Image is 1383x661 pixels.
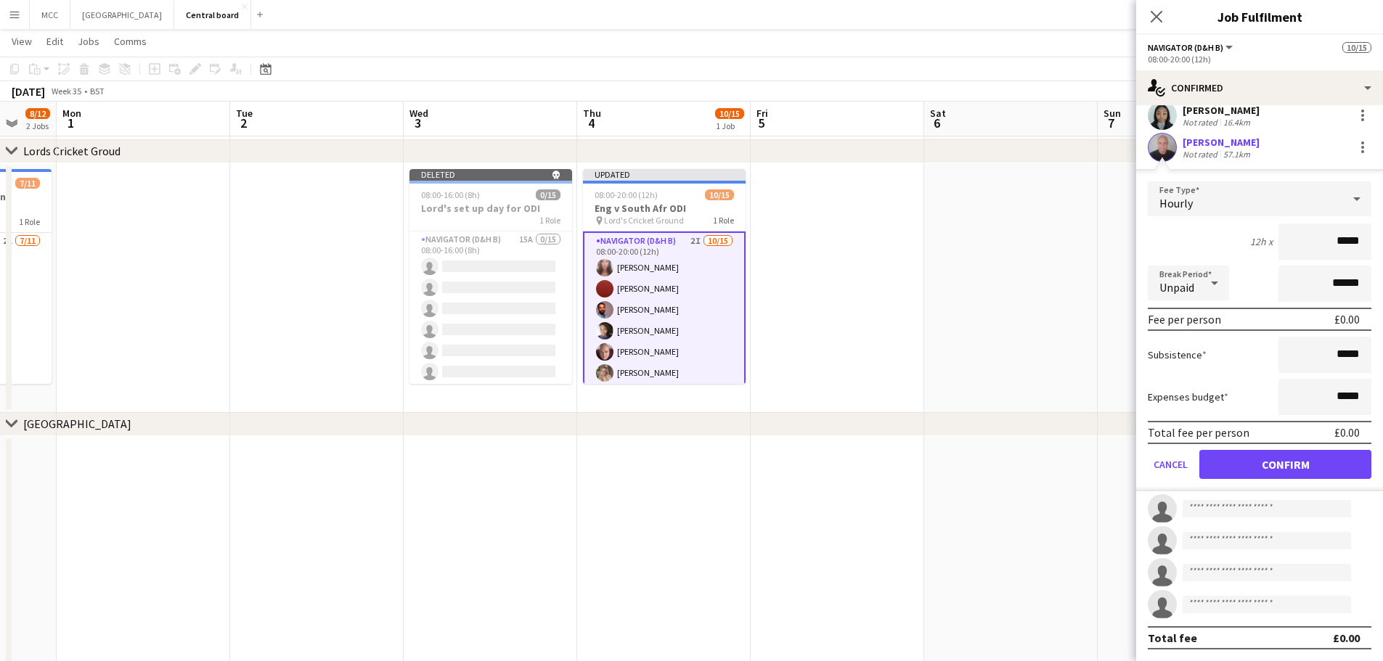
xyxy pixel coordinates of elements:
[1334,312,1360,327] div: £0.00
[1220,117,1253,128] div: 16.4km
[26,120,49,131] div: 2 Jobs
[716,120,743,131] div: 1 Job
[90,86,105,97] div: BST
[1136,70,1383,105] div: Confirmed
[30,1,70,29] button: MCC
[1220,149,1253,160] div: 57.1km
[78,35,99,48] span: Jobs
[583,202,746,215] h3: Eng v South Afr ODI
[604,215,684,226] span: Lord's Cricket Ground
[19,216,40,227] span: 1 Role
[583,169,746,181] div: Updated
[583,231,746,578] app-card-role: Navigator (D&H B)2I10/1508:00-20:00 (12h)[PERSON_NAME][PERSON_NAME][PERSON_NAME][PERSON_NAME][PER...
[1103,107,1121,120] span: Sun
[1183,117,1220,128] div: Not rated
[1334,425,1360,440] div: £0.00
[1333,631,1360,645] div: £0.00
[6,32,38,51] a: View
[1199,450,1371,479] button: Confirm
[1148,450,1194,479] button: Cancel
[114,35,147,48] span: Comms
[713,215,734,226] span: 1 Role
[583,169,746,384] app-job-card: Updated08:00-20:00 (12h)10/15Eng v South Afr ODI Lord's Cricket Ground1 RoleNavigator (D&H B)2I10...
[62,107,81,120] span: Mon
[48,86,84,97] span: Week 35
[539,215,560,226] span: 1 Role
[234,115,253,131] span: 2
[23,144,121,158] div: Lords Cricket Groud
[25,108,50,119] span: 8/12
[1183,104,1260,117] div: [PERSON_NAME]
[421,189,480,200] span: 08:00-16:00 (8h)
[705,189,734,200] span: 10/15
[108,32,152,51] a: Comms
[72,32,105,51] a: Jobs
[409,202,572,215] h3: Lord's set up day for ODI
[928,115,946,131] span: 6
[1136,7,1383,26] h3: Job Fulfilment
[407,115,428,131] span: 3
[1148,425,1249,440] div: Total fee per person
[46,35,63,48] span: Edit
[60,115,81,131] span: 1
[1250,235,1273,248] div: 12h x
[409,169,572,384] app-job-card: Deleted 08:00-16:00 (8h)0/15Lord's set up day for ODI1 RoleNavigator (D&H B)15A0/1508:00-16:00 (8h)
[1148,54,1371,65] div: 08:00-20:00 (12h)
[583,107,601,120] span: Thu
[1159,280,1194,295] span: Unpaid
[1148,312,1221,327] div: Fee per person
[409,231,572,575] app-card-role: Navigator (D&H B)15A0/1508:00-16:00 (8h)
[930,107,946,120] span: Sat
[1148,348,1207,361] label: Subsistence
[70,1,174,29] button: [GEOGRAPHIC_DATA]
[1148,390,1228,403] label: Expenses budget
[595,189,658,200] span: 08:00-20:00 (12h)
[1183,136,1260,149] div: [PERSON_NAME]
[1183,149,1220,160] div: Not rated
[754,115,768,131] span: 5
[12,35,32,48] span: View
[756,107,768,120] span: Fri
[1148,42,1235,53] button: Navigator (D&H B)
[23,416,131,431] div: [GEOGRAPHIC_DATA]
[536,189,560,200] span: 0/15
[41,32,69,51] a: Edit
[409,169,572,181] div: Deleted
[236,107,253,120] span: Tue
[1148,631,1197,645] div: Total fee
[1342,42,1371,53] span: 10/15
[581,115,601,131] span: 4
[1148,42,1223,53] span: Navigator (D&H B)
[12,84,45,99] div: [DATE]
[1159,196,1193,210] span: Hourly
[409,107,428,120] span: Wed
[174,1,251,29] button: Central board
[715,108,744,119] span: 10/15
[15,178,40,189] span: 7/11
[1101,115,1121,131] span: 7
